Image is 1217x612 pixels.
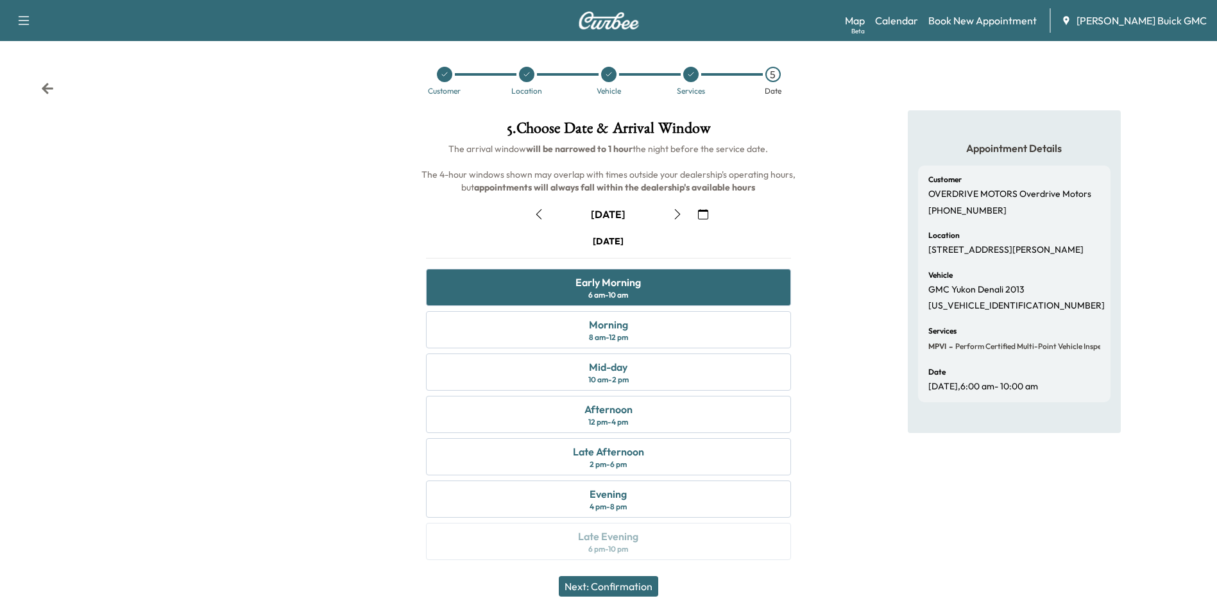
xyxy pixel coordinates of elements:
span: [PERSON_NAME] Buick GMC [1077,13,1207,28]
h6: Customer [928,176,962,183]
p: GMC Yukon Denali 2013 [928,284,1025,296]
div: 4 pm - 8 pm [590,502,627,512]
span: MPVI [928,341,946,352]
div: 5 [765,67,781,82]
b: will be narrowed to 1 hour [526,143,633,155]
span: - [946,340,953,353]
div: Location [511,87,542,95]
h6: Vehicle [928,271,953,279]
p: [STREET_ADDRESS][PERSON_NAME] [928,244,1084,256]
div: Back [41,82,54,95]
div: 12 pm - 4 pm [588,417,628,427]
div: Afternoon [584,402,633,417]
div: 2 pm - 6 pm [590,459,627,470]
h5: Appointment Details [918,141,1111,155]
span: Perform Certified Multi-Point Vehicle Inspection [953,341,1119,352]
button: Next: Confirmation [559,576,658,597]
p: [US_VEHICLE_IDENTIFICATION_NUMBER] [928,300,1105,312]
p: [PHONE_NUMBER] [928,205,1007,217]
p: OVERDRIVE MOTORS Overdrive Motors [928,189,1091,200]
h6: Services [928,327,957,335]
div: Beta [851,26,865,36]
div: 6 am - 10 am [588,290,628,300]
h6: Date [928,368,946,376]
div: Late Afternoon [573,444,644,459]
div: Date [765,87,781,95]
a: Calendar [875,13,918,28]
div: [DATE] [593,235,624,248]
p: [DATE] , 6:00 am - 10:00 am [928,381,1038,393]
span: The arrival window the night before the service date. The 4-hour windows shown may overlap with t... [421,143,797,193]
div: Vehicle [597,87,621,95]
div: Mid-day [589,359,627,375]
div: Early Morning [575,275,641,290]
a: MapBeta [845,13,865,28]
h6: Location [928,232,960,239]
b: appointments will always fall within the dealership's available hours [474,182,755,193]
div: Morning [589,317,628,332]
div: 8 am - 12 pm [589,332,628,343]
div: Evening [590,486,627,502]
a: Book New Appointment [928,13,1037,28]
div: Customer [428,87,461,95]
img: Curbee Logo [578,12,640,30]
div: 10 am - 2 pm [588,375,629,385]
div: [DATE] [591,207,626,221]
h1: 5 . Choose Date & Arrival Window [416,121,801,142]
div: Services [677,87,705,95]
